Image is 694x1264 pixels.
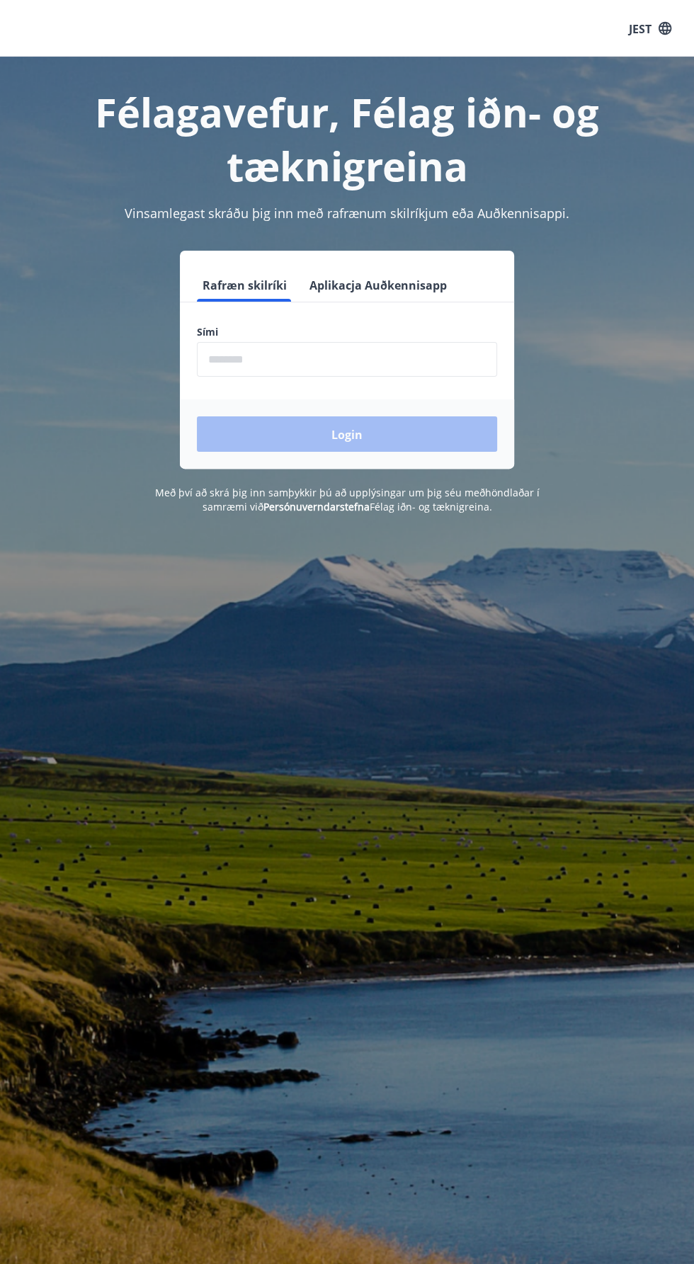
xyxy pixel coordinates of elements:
[309,278,447,293] font: Aplikacja Auðkennisapp
[125,205,569,222] font: Vinsamlegast skráðu þig inn með rafrænum skilríkjum eða Auðkennisappi.
[370,500,492,513] font: Félag iðn- og tæknigreina.
[155,486,540,513] font: Með því að skrá þig inn samþykkir þú að upplýsingar um þig séu meðhöndlaðar í samræmi við
[629,21,652,36] font: JEST
[623,15,677,42] button: JEST
[95,85,599,193] font: Félagavefur, Félag iðn- og tæknigreina
[203,278,287,293] font: Rafræn skilríki
[263,500,370,513] a: Persónuverndarstefna
[197,325,218,338] font: Sími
